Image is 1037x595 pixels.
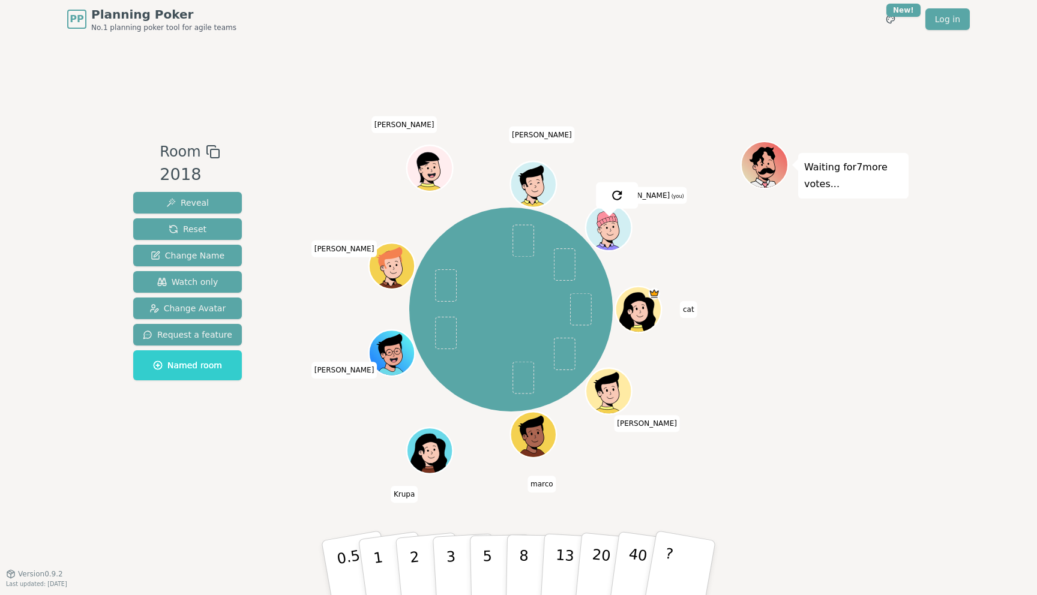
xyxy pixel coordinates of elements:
[133,271,242,293] button: Watch only
[133,297,242,319] button: Change Avatar
[614,415,680,432] span: Click to change your name
[133,245,242,266] button: Change Name
[133,324,242,345] button: Request a feature
[6,569,63,579] button: Version0.9.2
[157,276,218,288] span: Watch only
[18,569,63,579] span: Version 0.9.2
[371,116,437,133] span: Click to change your name
[509,126,575,143] span: Click to change your name
[680,301,697,318] span: Click to change your name
[804,159,903,193] p: Waiting for 7 more votes...
[925,8,970,30] a: Log in
[133,350,242,380] button: Named room
[670,194,684,199] span: (you)
[133,192,242,214] button: Reveal
[153,359,222,371] span: Named room
[149,302,226,314] span: Change Avatar
[610,188,624,203] img: reset
[587,206,630,250] button: Click to change your avatar
[880,8,901,30] button: New!
[311,362,377,378] span: Click to change your name
[70,12,83,26] span: PP
[143,329,232,341] span: Request a feature
[133,218,242,240] button: Reset
[648,288,660,299] span: cat is the host
[311,241,377,257] span: Click to change your name
[528,476,556,492] span: Click to change your name
[91,6,236,23] span: Planning Poker
[67,6,236,32] a: PPPlanning PokerNo.1 planning poker tool for agile teams
[160,163,220,187] div: 2018
[169,223,206,235] span: Reset
[6,581,67,587] span: Last updated: [DATE]
[886,4,921,17] div: New!
[391,486,418,503] span: Click to change your name
[166,197,209,209] span: Reveal
[160,141,200,163] span: Room
[151,250,224,262] span: Change Name
[91,23,236,32] span: No.1 planning poker tool for agile teams
[607,187,687,204] span: Click to change your name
